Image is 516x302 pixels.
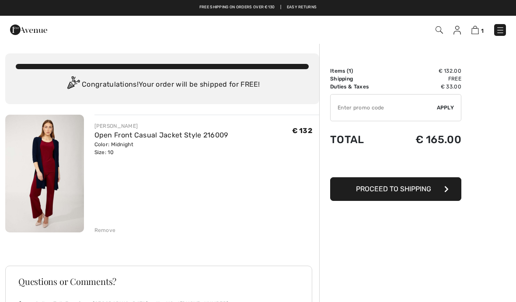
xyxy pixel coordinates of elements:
div: [PERSON_NAME] [94,122,228,130]
div: Remove [94,226,116,234]
div: Congratulations! Your order will be shipped for FREE! [16,76,309,94]
td: Items ( ) [330,67,390,75]
a: 1 [471,25,484,35]
td: Shipping [330,75,390,83]
iframe: PayPal [330,155,461,174]
a: Easy Returns [287,4,317,11]
span: Proceed to Shipping [356,185,431,193]
div: Color: Midnight Size: 10 [94,140,228,156]
td: € 33.00 [390,83,461,91]
td: € 165.00 [390,125,461,155]
img: Congratulation2.svg [64,76,82,94]
a: Free shipping on orders over €130 [199,4,275,11]
a: 1ère Avenue [10,25,47,33]
input: Promo code [331,95,437,121]
span: | [280,4,281,11]
span: 1 [349,68,351,74]
h3: Questions or Comments? [18,277,299,286]
td: € 132.00 [390,67,461,75]
td: Total [330,125,390,155]
button: Proceed to Shipping [330,177,461,201]
span: 1 [481,28,484,34]
span: Apply [437,104,454,112]
a: Open Front Casual Jacket Style 216009 [94,131,228,139]
td: Duties & Taxes [330,83,390,91]
img: My Info [453,26,461,35]
span: € 132 [292,126,313,135]
td: Free [390,75,461,83]
img: Search [436,26,443,34]
img: Menu [496,26,505,35]
img: Shopping Bag [471,26,479,34]
img: 1ère Avenue [10,21,47,39]
img: Open Front Casual Jacket Style 216009 [5,115,84,232]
